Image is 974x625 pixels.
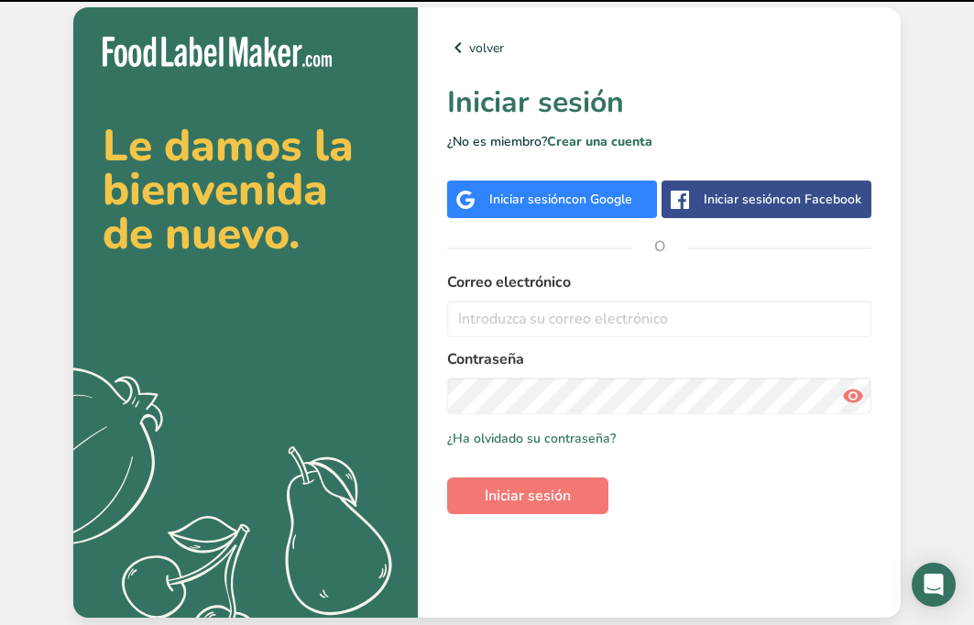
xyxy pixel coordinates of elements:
[447,301,871,337] input: Introduzca su correo electrónico
[547,133,652,150] a: Crear una cuenta
[447,477,608,514] button: Iniciar sesión
[912,563,956,607] div: Open Intercom Messenger
[447,37,871,59] a: volver
[447,271,871,293] label: Correo electrónico
[447,429,616,448] a: ¿Ha olvidado su contraseña?
[704,190,861,209] div: Iniciar sesión
[103,37,332,67] img: Food Label Maker
[780,191,861,208] span: con Facebook
[447,132,871,151] p: ¿No es miembro?
[632,219,687,274] span: O
[489,190,632,209] div: Iniciar sesión
[447,348,871,370] label: Contraseña
[485,485,571,507] span: Iniciar sesión
[565,191,632,208] span: con Google
[103,124,389,256] h2: Le damos la bienvenida de nuevo.
[447,81,871,125] h1: Iniciar sesión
